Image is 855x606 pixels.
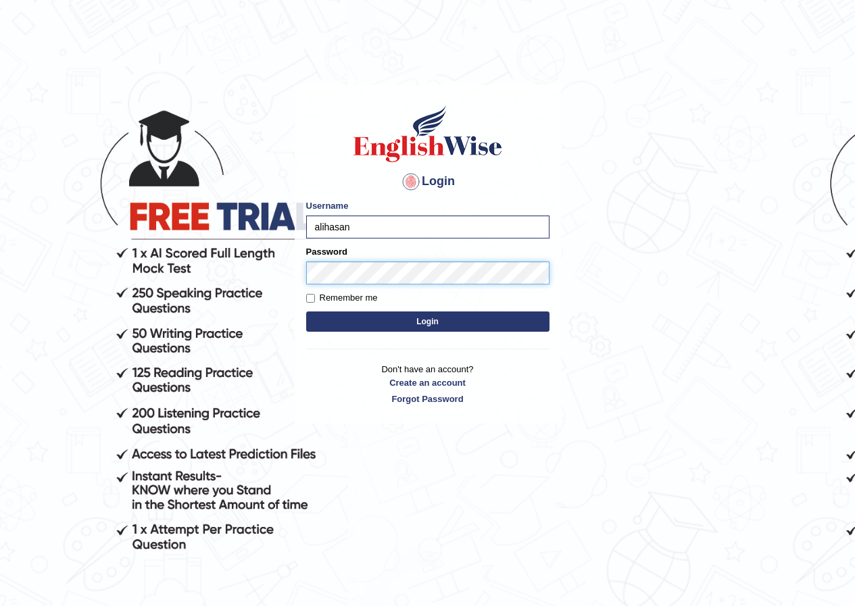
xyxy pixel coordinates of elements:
button: Login [306,311,549,332]
label: Remember me [306,291,378,305]
a: Forgot Password [306,393,549,405]
img: Logo of English Wise sign in for intelligent practice with AI [351,103,505,164]
p: Don't have an account? [306,363,549,405]
input: Remember me [306,294,315,303]
a: Create an account [306,376,549,389]
h4: Login [306,171,549,193]
label: Username [306,199,349,212]
label: Password [306,245,347,258]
